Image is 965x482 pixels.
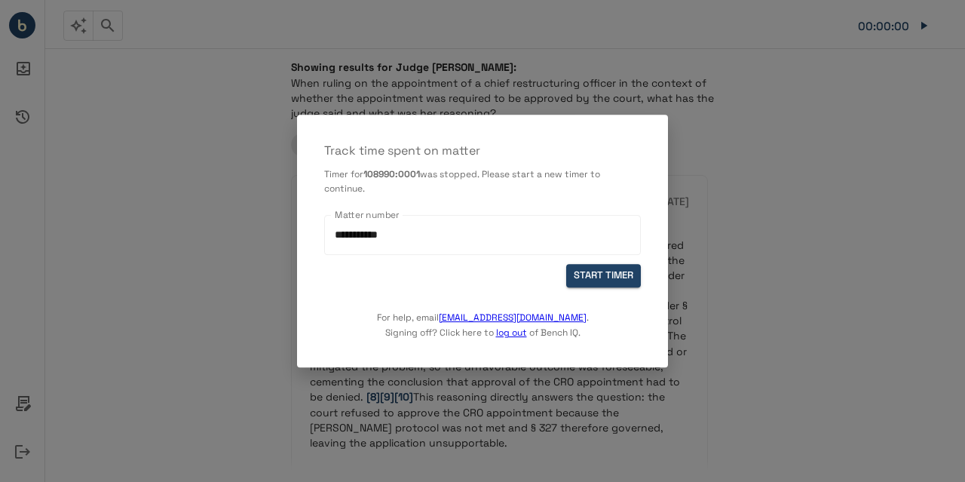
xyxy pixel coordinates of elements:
p: For help, email . Signing off? Click here to of Bench IQ. [377,287,589,340]
a: [EMAIL_ADDRESS][DOMAIN_NAME] [439,312,587,324]
a: log out [496,327,527,339]
span: Timer for [324,168,363,180]
button: START TIMER [566,265,641,288]
p: Track time spent on matter [324,142,641,160]
span: was stopped. Please start a new timer to continue. [324,168,600,195]
b: 108990:0001 [363,168,420,180]
label: Matter number [335,208,400,221]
